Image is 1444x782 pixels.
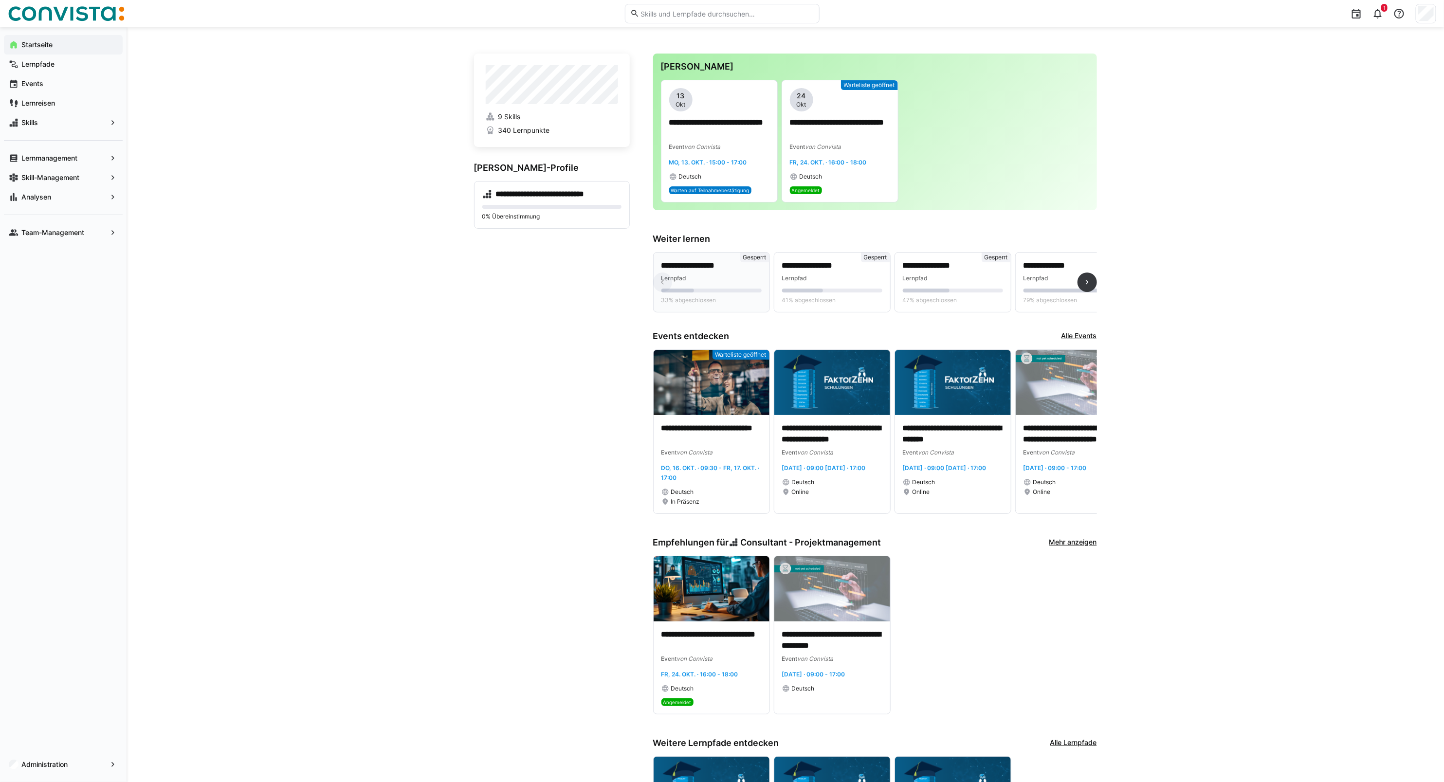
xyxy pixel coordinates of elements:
span: Deutsch [792,685,815,692]
img: image [895,350,1011,415]
span: Event [782,655,798,662]
img: image [654,350,769,415]
span: 9 Skills [498,112,520,122]
span: Deutsch [792,478,815,486]
img: image [1016,350,1132,415]
span: Lernpfad [903,274,928,282]
span: Deutsch [800,173,823,181]
span: Lernpfad [1024,274,1049,282]
span: von Convista [677,655,713,662]
span: Gesperrt [864,254,887,261]
span: von Convista [798,655,834,662]
span: [DATE] · 09:00 - 17:00 [1024,464,1087,472]
span: von Convista [918,449,954,456]
span: Event [790,143,805,150]
h3: Events entdecken [653,331,730,342]
span: In Präsenz [671,498,700,506]
p: 0% Übereinstimmung [482,213,621,220]
span: von Convista [685,143,721,150]
span: Lernpfad [661,274,687,282]
span: Event [661,655,677,662]
span: Fr, 24. Okt. · 16:00 - 18:00 [661,671,738,678]
span: Fr, 24. Okt. · 16:00 - 18:00 [790,159,867,166]
input: Skills und Lernpfade durchsuchen… [640,9,814,18]
span: Mo, 13. Okt. · 15:00 - 17:00 [669,159,747,166]
span: Deutsch [671,488,694,496]
h3: Empfehlungen für [653,537,881,548]
span: Gesperrt [985,254,1008,261]
span: von Convista [805,143,841,150]
span: Event [661,449,677,456]
span: Online [792,488,809,496]
span: 24 [797,91,806,101]
span: 1 [1383,5,1386,11]
span: Lernpfad [782,274,807,282]
span: Angemeldet [663,699,692,705]
span: [DATE] · 09:00 - 17:00 [782,671,845,678]
h3: Weitere Lernpfade entdecken [653,738,779,748]
span: Gesperrt [743,254,767,261]
span: 33% abgeschlossen [661,296,716,304]
img: image [774,350,890,415]
span: Warten auf Teilnahmebestätigung [671,187,749,193]
span: Online [1033,488,1051,496]
span: Online [913,488,930,496]
span: Event [903,449,918,456]
img: image [654,556,769,621]
span: [DATE] · 09:00 [DATE] · 17:00 [903,464,987,472]
span: Okt [797,101,806,109]
span: 13 [677,91,685,101]
span: von Convista [798,449,834,456]
a: 9 Skills [486,112,618,122]
a: Alle Events [1061,331,1097,342]
span: Deutsch [913,478,935,486]
a: Alle Lernpfade [1050,738,1097,748]
span: Do, 16. Okt. · 09:30 - Fr, 17. Okt. · 17:00 [661,464,760,481]
span: 79% abgeschlossen [1024,296,1078,304]
h3: Weiter lernen [653,234,1097,244]
span: [DATE] · 09:00 [DATE] · 17:00 [782,464,866,472]
span: Event [782,449,798,456]
span: Angemeldet [792,187,820,193]
h3: [PERSON_NAME] [661,61,1089,72]
span: Deutsch [671,685,694,692]
span: Warteliste geöffnet [844,81,895,89]
span: Event [1024,449,1039,456]
span: Event [669,143,685,150]
span: von Convista [677,449,713,456]
span: 340 Lernpunkte [498,126,549,135]
img: image [774,556,890,621]
span: Warteliste geöffnet [715,351,767,359]
span: Deutsch [1033,478,1056,486]
h3: [PERSON_NAME]-Profile [474,163,630,173]
span: 47% abgeschlossen [903,296,957,304]
span: 41% abgeschlossen [782,296,836,304]
span: von Convista [1039,449,1075,456]
span: Okt [676,101,686,109]
span: Deutsch [679,173,702,181]
a: Mehr anzeigen [1049,537,1097,548]
span: Consultant - Projektmanagement [740,537,881,548]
